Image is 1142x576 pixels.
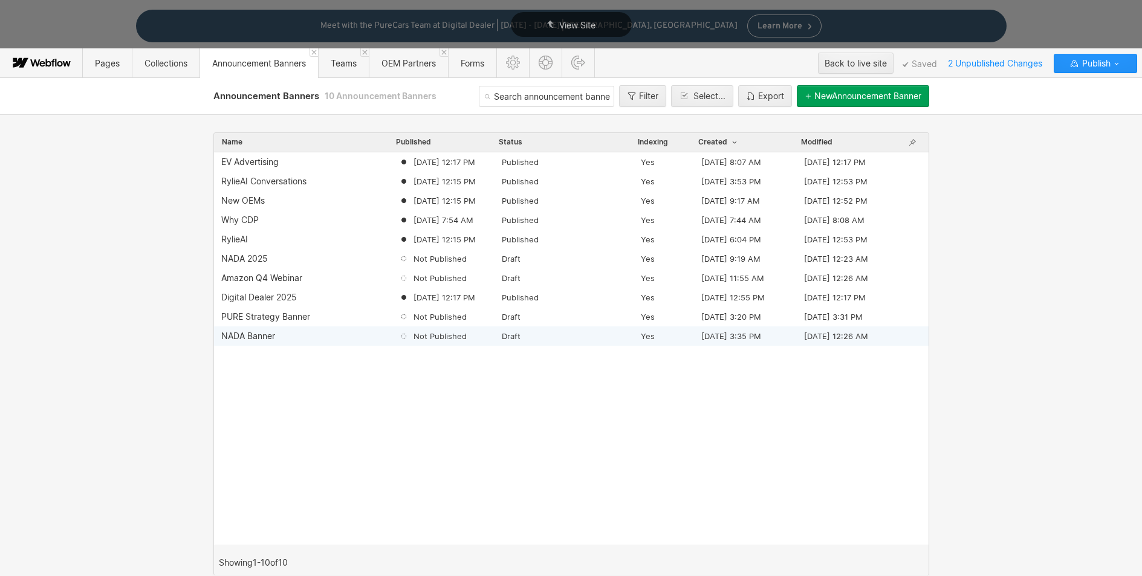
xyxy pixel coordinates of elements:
span: [DATE] 3:35 PM [701,331,761,341]
button: Select... [671,85,733,107]
span: [DATE] 9:17 AM [701,195,760,206]
span: Not Published [414,311,467,322]
span: Draft [502,331,521,341]
span: Not Published [414,331,467,341]
span: Created [698,137,739,147]
span: Published [502,195,539,206]
span: [DATE] 11:55 AM [701,273,764,283]
input: Search announcement banners... [479,86,614,107]
span: Saved [903,62,937,68]
span: OEM Partners [381,58,436,68]
span: Announcement Banners [212,58,306,68]
span: [DATE] 12:26 AM [804,273,868,283]
button: NewAnnouncement Banner [797,85,929,107]
span: Published [502,215,539,225]
span: Publish [1080,54,1111,73]
div: NADA Banner [221,331,275,341]
span: [DATE] 12:52 PM [804,195,868,206]
span: Showing 1 - 10 of 10 [219,558,288,568]
span: [DATE] 12:53 PM [804,234,868,245]
button: Status [498,137,523,147]
span: Yes [641,311,655,322]
span: [DATE] 12:53 PM [804,176,868,187]
span: [DATE] 8:08 AM [804,215,865,225]
span: Forms [461,58,484,68]
span: [DATE] 12:15 PM [414,176,476,187]
span: [DATE] 3:20 PM [701,311,761,322]
span: Yes [641,157,655,167]
span: Published [502,234,539,245]
span: Yes [641,273,655,283]
div: Select... [693,91,725,101]
span: Yes [641,253,655,264]
button: Modified [800,137,833,147]
span: [DATE] 12:55 PM [701,292,765,303]
span: Yes [641,292,655,303]
div: NADA 2025 [221,254,268,264]
div: Why CDP [221,215,259,225]
span: Yes [641,195,655,206]
div: EV Advertising [221,157,279,167]
span: View Site [559,20,595,30]
div: New OEMs [221,196,265,205]
a: Close 'OEM Partners' tab [440,48,448,57]
span: [DATE] 3:53 PM [701,176,761,187]
span: 10 Announcement Banners [325,91,436,101]
span: Published [502,157,539,167]
span: [DATE] 12:17 PM [414,157,475,167]
span: Announcement Banners [213,90,322,102]
span: Modified [801,137,832,147]
span: Not Published [414,253,467,264]
span: [DATE] 12:23 AM [804,253,868,264]
div: Back to live site [825,54,887,73]
span: Yes [641,215,655,225]
div: PURE Strategy Banner [221,312,310,322]
span: [DATE] 12:26 AM [804,331,868,341]
span: [DATE] 3:31 PM [804,311,863,322]
a: Close 'Teams' tab [360,48,369,57]
span: Name [222,137,242,147]
span: Yes [641,234,655,245]
span: [DATE] 12:17 PM [804,292,866,303]
button: Filter [619,85,666,107]
button: Publish [1054,54,1137,73]
span: 2 Unpublished Changes [942,54,1048,73]
span: [DATE] 12:17 PM [414,292,475,303]
button: Indexing [637,137,669,147]
span: Collections [144,58,187,68]
div: New Announcement Banner [814,91,921,101]
span: Yes [641,331,655,341]
span: [DATE] 12:15 PM [414,195,476,206]
button: Name [221,137,243,147]
span: [DATE] 7:44 AM [701,215,761,225]
span: [DATE] 12:15 PM [414,234,476,245]
button: Published [395,137,432,147]
span: Draft [502,253,521,264]
span: [DATE] 8:07 AM [701,157,761,167]
span: Published [502,292,539,303]
span: Published [502,176,539,187]
span: Draft [502,311,521,322]
span: Not Published [414,273,467,283]
div: Filter [639,91,658,101]
a: Close 'Announcement Banners' tab [310,48,318,57]
div: RylieAI Conversations [221,176,307,186]
button: Created [698,137,740,147]
span: Pages [95,58,120,68]
div: Status [499,137,522,147]
span: [DATE] 12:17 PM [804,157,866,167]
div: Digital Dealer 2025 [221,293,297,302]
span: Indexing [638,137,668,147]
div: Amazon Q4 Webinar [221,273,302,283]
div: Export [758,91,784,101]
span: Teams [331,58,357,68]
span: [DATE] 6:04 PM [701,234,761,245]
button: Export [738,85,792,107]
span: [DATE] 9:19 AM [701,253,761,264]
span: Published [396,137,431,147]
span: [DATE] 7:54 AM [414,215,473,225]
span: Draft [502,273,521,283]
button: Back to live site [818,53,894,74]
span: Yes [641,176,655,187]
div: RylieAI [221,235,248,244]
